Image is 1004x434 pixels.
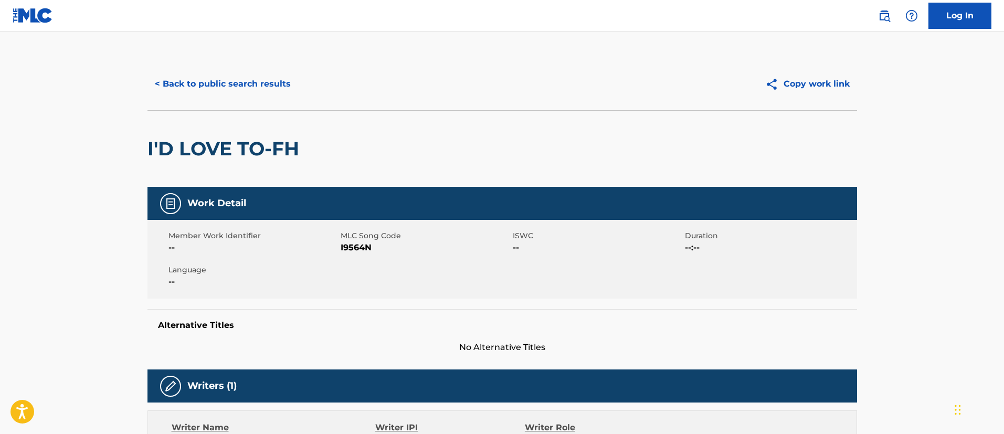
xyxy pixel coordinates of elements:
[513,241,682,254] span: --
[905,9,918,22] img: help
[164,380,177,393] img: Writers
[513,230,682,241] span: ISWC
[341,230,510,241] span: MLC Song Code
[147,71,298,97] button: < Back to public search results
[168,241,338,254] span: --
[685,241,854,254] span: --:--
[874,5,895,26] a: Public Search
[901,5,922,26] div: Help
[341,241,510,254] span: I9564N
[168,264,338,276] span: Language
[187,197,246,209] h5: Work Detail
[158,320,847,331] h5: Alternative Titles
[685,230,854,241] span: Duration
[928,3,991,29] a: Log In
[952,384,1004,434] iframe: Chat Widget
[878,9,891,22] img: search
[172,421,376,434] div: Writer Name
[765,78,784,91] img: Copy work link
[168,276,338,288] span: --
[13,8,53,23] img: MLC Logo
[164,197,177,210] img: Work Detail
[147,341,857,354] span: No Alternative Titles
[147,137,304,161] h2: I'D LOVE TO-FH
[955,394,961,426] div: Drag
[525,421,661,434] div: Writer Role
[375,421,525,434] div: Writer IPI
[187,380,237,392] h5: Writers (1)
[168,230,338,241] span: Member Work Identifier
[758,71,857,97] button: Copy work link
